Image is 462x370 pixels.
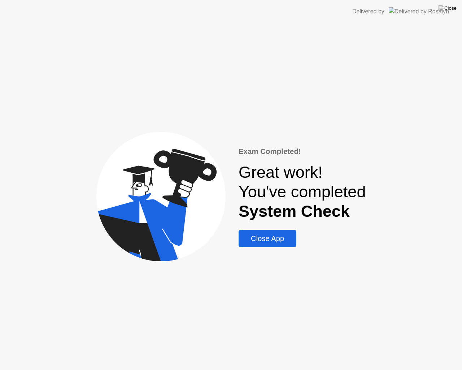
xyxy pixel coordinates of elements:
div: Close App [241,235,294,243]
div: Delivered by [352,7,384,16]
b: System Check [239,202,350,220]
button: Close App [239,230,296,247]
img: Delivered by Rosalyn [389,7,449,16]
div: Exam Completed! [239,146,366,157]
div: Great work! You've completed [239,163,366,221]
img: Close [439,5,457,11]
